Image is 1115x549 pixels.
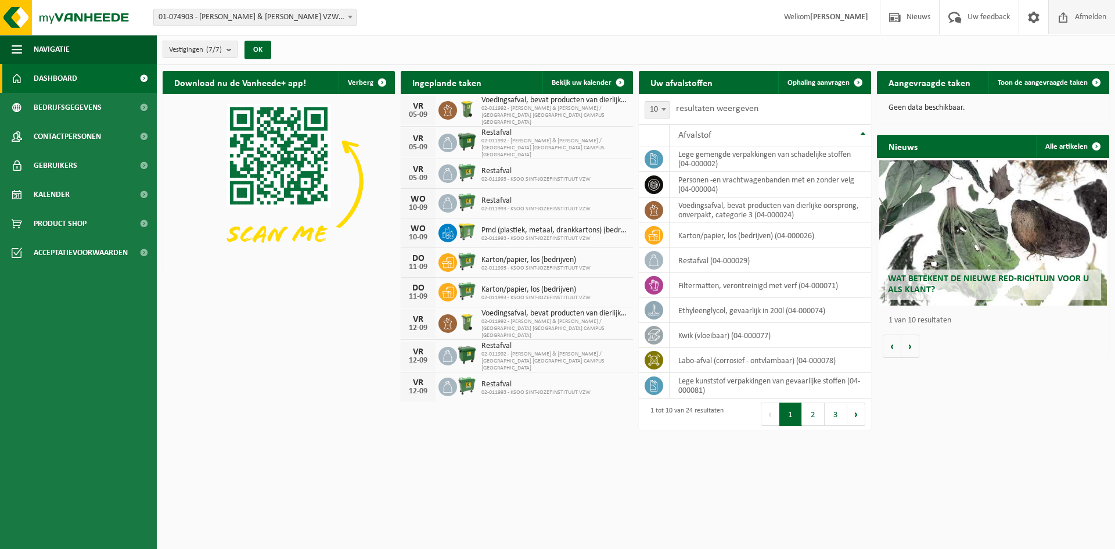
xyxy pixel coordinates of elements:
[481,105,627,126] span: 02-011992 - [PERSON_NAME] & [PERSON_NAME] / [GEOGRAPHIC_DATA] [GEOGRAPHIC_DATA] CAMPUS [GEOGRAPHI...
[678,131,711,140] span: Afvalstof
[670,198,871,223] td: voedingsafval, bevat producten van dierlijke oorsprong, onverpakt, categorie 3 (04-000024)
[407,195,430,204] div: WO
[481,389,591,396] span: 02-011993 - KSOO SINT-JOZEFINSTITUUT VZW
[481,342,627,351] span: Restafval
[889,317,1103,325] p: 1 van 10 resultaten
[481,96,627,105] span: Voedingsafval, bevat producten van dierlijke oorsprong, onverpakt, categorie 3
[407,315,430,324] div: VR
[169,41,222,59] span: Vestigingen
[810,13,868,21] strong: [PERSON_NAME]
[407,378,430,387] div: VR
[34,180,70,209] span: Kalender
[407,143,430,152] div: 05-09
[481,256,591,265] span: Karton/papier, los (bedrijven)
[481,309,627,318] span: Voedingsafval, bevat producten van dierlijke oorsprong, onverpakt, categorie 3
[481,167,591,176] span: Restafval
[481,138,627,159] span: 02-011992 - [PERSON_NAME] & [PERSON_NAME] / [GEOGRAPHIC_DATA] [GEOGRAPHIC_DATA] CAMPUS [GEOGRAPHI...
[407,284,430,293] div: DO
[407,174,430,182] div: 05-09
[879,160,1107,306] a: Wat betekent de nieuwe RED-richtlijn voor u als klant?
[481,226,627,235] span: Pmd (plastiek, metaal, drankkartons) (bedrijven)
[847,403,865,426] button: Next
[676,104,758,113] label: resultaten weergeven
[670,298,871,323] td: ethyleenglycol, gevaarlijk in 200l (04-000074)
[407,234,430,242] div: 10-09
[457,252,477,271] img: WB-0770-HPE-GN-01
[552,79,612,87] span: Bekijk uw kalender
[34,238,128,267] span: Acceptatievoorwaarden
[457,313,477,332] img: WB-0140-HPE-GN-50
[457,99,477,119] img: WB-0140-HPE-GN-50
[457,281,477,301] img: WB-0770-HPE-GN-01
[778,71,870,94] a: Ophaling aanvragen
[787,79,850,87] span: Ophaling aanvragen
[901,335,919,358] button: Volgende
[457,192,477,212] img: WB-0770-HPE-GN-01
[481,295,591,302] span: 02-011993 - KSOO SINT-JOZEFINSTITUUT VZW
[481,128,627,138] span: Restafval
[481,206,591,213] span: 02-011993 - KSOO SINT-JOZEFINSTITUUT VZW
[639,71,724,94] h2: Uw afvalstoffen
[457,132,477,152] img: WB-1100-HPE-GN-01
[481,318,627,339] span: 02-011992 - [PERSON_NAME] & [PERSON_NAME] / [GEOGRAPHIC_DATA] [GEOGRAPHIC_DATA] CAMPUS [GEOGRAPHI...
[34,122,101,151] span: Contactpersonen
[670,248,871,273] td: restafval (04-000029)
[761,403,779,426] button: Previous
[802,403,825,426] button: 2
[407,293,430,301] div: 11-09
[825,403,847,426] button: 3
[407,387,430,396] div: 12-09
[339,71,394,94] button: Verberg
[481,285,591,295] span: Karton/papier, los (bedrijven)
[877,135,929,157] h2: Nieuws
[889,104,1098,112] p: Geen data beschikbaar.
[481,265,591,272] span: 02-011993 - KSOO SINT-JOZEFINSTITUUT VZW
[34,35,70,64] span: Navigatie
[670,146,871,172] td: lege gemengde verpakkingen van schadelijke stoffen (04-000002)
[645,102,670,118] span: 10
[163,41,238,58] button: Vestigingen(7/7)
[407,102,430,111] div: VR
[1036,135,1108,158] a: Alle artikelen
[988,71,1108,94] a: Toon de aangevraagde taken
[407,254,430,263] div: DO
[877,71,982,94] h2: Aangevraagde taken
[883,335,901,358] button: Vorige
[407,165,430,174] div: VR
[645,101,670,119] span: 10
[163,94,395,268] img: Download de VHEPlus App
[457,163,477,182] img: WB-0770-HPE-GN-01
[34,209,87,238] span: Product Shop
[670,348,871,373] td: labo-afval (corrosief - ontvlambaar) (04-000078)
[481,351,627,372] span: 02-011992 - [PERSON_NAME] & [PERSON_NAME] / [GEOGRAPHIC_DATA] [GEOGRAPHIC_DATA] CAMPUS [GEOGRAPHI...
[670,323,871,348] td: kwik (vloeibaar) (04-000077)
[998,79,1088,87] span: Toon de aangevraagde taken
[779,403,802,426] button: 1
[670,223,871,248] td: karton/papier, los (bedrijven) (04-000026)
[401,71,493,94] h2: Ingeplande taken
[244,41,271,59] button: OK
[481,235,627,242] span: 02-011993 - KSOO SINT-JOZEFINSTITUUT VZW
[407,347,430,357] div: VR
[457,222,477,242] img: WB-0770-HPE-GN-50
[407,111,430,119] div: 05-09
[407,224,430,234] div: WO
[670,373,871,399] td: lege kunststof verpakkingen van gevaarlijke stoffen (04-000081)
[407,357,430,365] div: 12-09
[34,93,102,122] span: Bedrijfsgegevens
[888,274,1089,295] span: Wat betekent de nieuwe RED-richtlijn voor u als klant?
[206,46,222,53] count: (7/7)
[457,376,477,396] img: WB-0770-HPE-GN-01
[670,172,871,198] td: personen -en vrachtwagenbanden met en zonder velg (04-000004)
[34,64,77,93] span: Dashboard
[542,71,632,94] a: Bekijk uw kalender
[481,380,591,389] span: Restafval
[670,273,871,298] td: filtermatten, verontreinigd met verf (04-000071)
[154,9,356,26] span: 01-074903 - PETRUS & PAULUS VZW AFD OLVO - OOSTENDE
[34,151,77,180] span: Gebruikers
[153,9,357,26] span: 01-074903 - PETRUS & PAULUS VZW AFD OLVO - OOSTENDE
[481,176,591,183] span: 02-011993 - KSOO SINT-JOZEFINSTITUUT VZW
[407,263,430,271] div: 11-09
[457,345,477,365] img: WB-1100-HPE-GN-01
[645,401,724,427] div: 1 tot 10 van 24 resultaten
